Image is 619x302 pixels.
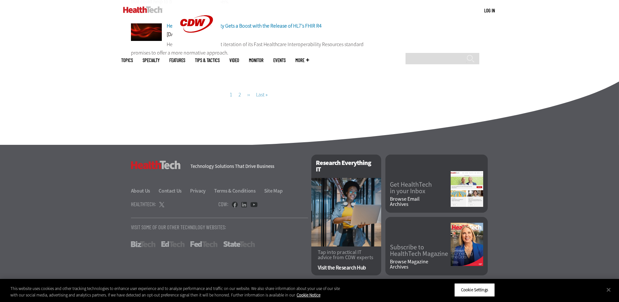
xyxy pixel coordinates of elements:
a: Log in [484,7,495,13]
a: More information about your privacy [297,292,320,298]
span: ›› [247,91,250,98]
h4: HealthTech: [131,201,156,207]
h4: CDW: [218,201,228,207]
span: Last » [256,91,267,98]
a: 2 [239,91,241,98]
div: This website uses cookies and other tracking technologies to enhance user experience and to analy... [10,285,341,298]
span: More [295,58,309,63]
a: Get HealthTechin your Inbox [390,182,451,195]
a: Terms & Conditions [214,187,263,194]
button: Close [601,283,616,297]
span: Specialty [143,58,160,63]
p: Tap into practical IT advice from CDW experts [318,250,375,260]
button: Cookie Settings [454,283,495,297]
a: Tips & Tactics [195,58,220,63]
a: CDW [172,43,221,50]
a: Privacy [190,187,213,194]
a: Contact Us [159,187,189,194]
a: Browse MagazineArchives [390,259,451,270]
h2: Research Everything IT [311,155,381,178]
span: Topics [121,58,133,63]
a: Events [273,58,286,63]
a: Visit the Research Hub [318,265,375,271]
a: BizTech [131,241,155,247]
a: FedTech [190,241,217,247]
div: User menu [484,7,495,14]
h4: Technology Solutions That Drive Business [190,164,303,169]
p: Visit Some Of Our Other Technology Websites: [131,224,308,230]
a: MonITor [249,58,264,63]
a: Features [169,58,185,63]
a: EdTech [161,241,185,247]
a: Subscribe toHealthTech Magazine [390,244,451,257]
a: Browse EmailArchives [390,196,451,207]
a: Site Map [264,187,283,194]
img: Home [123,6,162,13]
a: About Us [131,187,158,194]
img: Summer 2025 cover [451,223,483,266]
a: Video [229,58,239,63]
a: StateTech [223,241,255,247]
h3: HealthTech [131,161,181,169]
a: 1 [230,91,232,98]
img: newsletter screenshot [451,171,483,207]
